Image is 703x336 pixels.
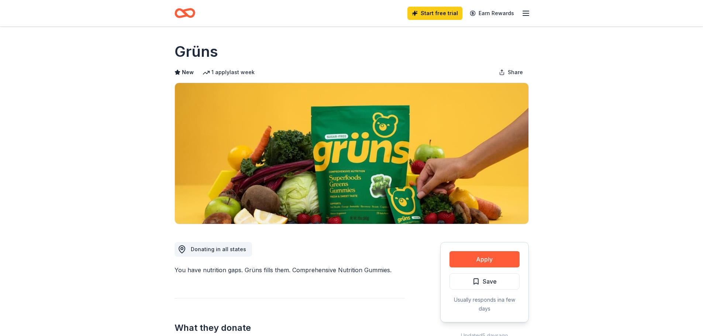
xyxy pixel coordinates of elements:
[203,68,255,77] div: 1 apply last week
[449,295,520,313] div: Usually responds in a few days
[175,83,528,224] img: Image for Grüns
[175,322,405,334] h2: What they donate
[191,246,246,252] span: Donating in all states
[493,65,529,80] button: Share
[175,4,195,22] a: Home
[182,68,194,77] span: New
[407,7,462,20] a: Start free trial
[449,273,520,290] button: Save
[175,41,218,62] h1: Grüns
[508,68,523,77] span: Share
[449,251,520,267] button: Apply
[175,266,405,274] div: You have nutrition gaps. Grüns fills them. Comprehensive Nutrition Gummies.
[483,277,497,286] span: Save
[465,7,518,20] a: Earn Rewards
